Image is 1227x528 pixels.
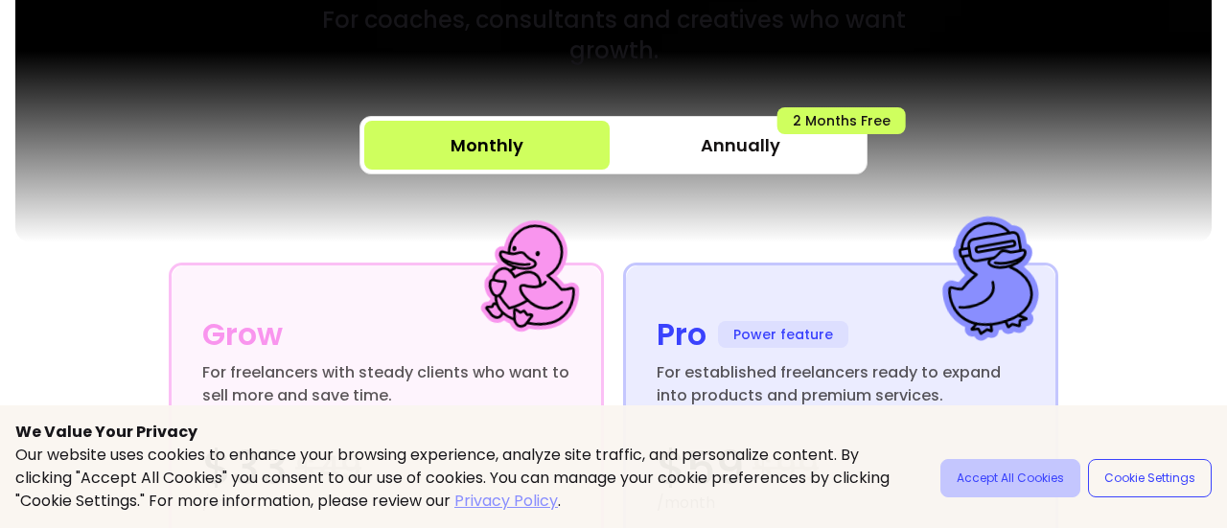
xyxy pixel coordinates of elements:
a: Privacy Policy [454,490,558,513]
button: Accept All Cookies [940,459,1080,497]
h3: For coaches, consultants and creatives who want growth. [289,5,938,66]
span: Annually [701,132,780,159]
div: Grow [202,311,283,357]
div: For freelancers with steady clients who want to sell more and save time. [202,361,570,407]
p: We Value Your Privacy [15,421,1212,444]
span: Power feature [718,321,848,348]
button: Cookie Settings [1088,459,1212,497]
div: Pro [657,311,706,357]
div: For established freelancers ready to expand into products and premium services. [657,361,1025,407]
span: 2 Months Free [777,107,906,134]
p: Our website uses cookies to enhance your browsing experience, analyze site traffic, and personali... [15,444,917,513]
div: Monthly [451,132,523,159]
